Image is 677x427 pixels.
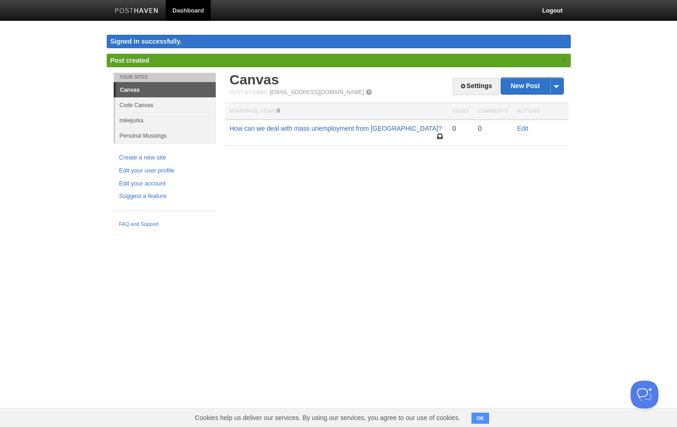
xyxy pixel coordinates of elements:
span: Post created [110,57,149,64]
a: Edit your user profile [119,166,210,176]
a: FAQ and Support [119,220,210,229]
a: [EMAIL_ADDRESS][DOMAIN_NAME] [270,89,364,96]
a: Personal Mussings [115,128,216,143]
div: 0 [452,124,469,133]
iframe: Help Scout Beacon - Open [631,381,658,408]
li: Your Sites [114,73,216,82]
a: How can we deal with mass unemployment from [GEOGRAPHIC_DATA]? [230,125,442,132]
a: Code Canvas [115,97,216,113]
a: mikejurka [115,113,216,128]
a: Edit [517,125,529,132]
div: Signed in successfully. [107,35,571,48]
th: Homepage Views [225,103,448,120]
a: Canvas [230,72,279,87]
th: Actions [513,103,568,120]
span: Post by Email [230,89,268,95]
a: Create a new site [119,153,210,163]
a: × [560,54,568,65]
th: Comments [473,103,512,120]
a: Settings [453,78,499,95]
a: Edit your account [119,179,210,189]
span: 0 [277,108,280,114]
img: Posthaven-bar [115,8,159,15]
a: New Post [501,78,563,94]
a: Canvas [116,83,216,97]
button: OK [471,413,490,424]
a: Suggest a feature [119,191,210,201]
span: Cookies help us deliver our services. By using our services, you agree to our use of cookies. [186,408,470,427]
div: 0 [478,124,508,133]
th: Views [448,103,473,120]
